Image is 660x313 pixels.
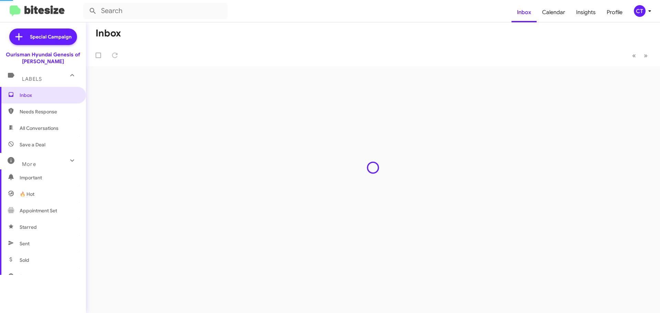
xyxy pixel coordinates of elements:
a: Profile [601,2,628,22]
div: CT [634,5,646,17]
input: Search [83,3,228,19]
span: Sent [20,240,30,247]
a: Insights [571,2,601,22]
span: Save a Deal [20,141,45,148]
span: Labels [22,76,42,82]
span: 🔥 Hot [20,191,34,198]
span: All Conversations [20,125,58,132]
span: Appointment Set [20,207,57,214]
span: More [22,161,36,167]
span: Important [20,174,78,181]
span: Sold Responded [20,273,56,280]
a: Special Campaign [9,29,77,45]
span: » [644,51,648,60]
h1: Inbox [96,28,121,39]
span: Special Campaign [30,33,71,40]
button: Previous [628,48,640,63]
button: CT [628,5,652,17]
span: Starred [20,224,37,231]
span: Needs Response [20,108,78,115]
span: Inbox [20,92,78,99]
nav: Page navigation example [628,48,652,63]
span: « [632,51,636,60]
button: Next [640,48,652,63]
a: Inbox [511,2,537,22]
a: Calendar [537,2,571,22]
span: Sold [20,257,29,264]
